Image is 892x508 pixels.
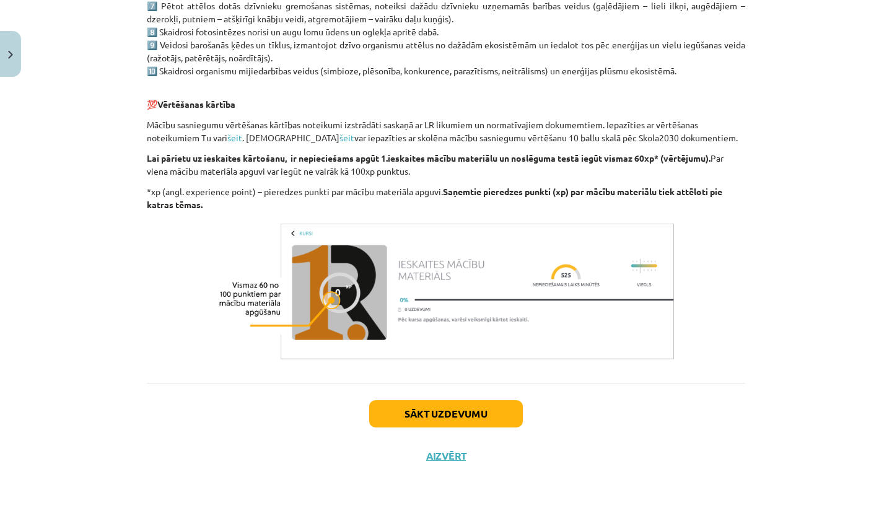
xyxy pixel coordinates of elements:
[147,85,745,111] p: 💯
[147,118,745,144] p: Mācību sasniegumu vērtēšanas kārtības noteikumi izstrādāti saskaņā ar LR likumiem un normatīvajie...
[147,185,745,211] p: *xp (angl. experience point) – pieredzes punkti par mācību materiāla apguvi.
[147,152,745,178] p: Par viena mācību materiāla apguvi var iegūt ne vairāk kā 100xp punktus.
[147,152,711,164] strong: Lai pārietu uz ieskaites kārtošanu, ir nepieciešams apgūt 1.ieskaites mācību materiālu un noslēgu...
[8,51,13,59] img: icon-close-lesson-0947bae3869378f0d4975bcd49f059093ad1ed9edebbc8119c70593378902aed.svg
[369,400,523,427] button: Sākt uzdevumu
[157,99,235,110] strong: Vērtēšanas kārtība
[227,132,242,143] a: šeit
[339,132,354,143] a: šeit
[422,450,470,462] button: Aizvērt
